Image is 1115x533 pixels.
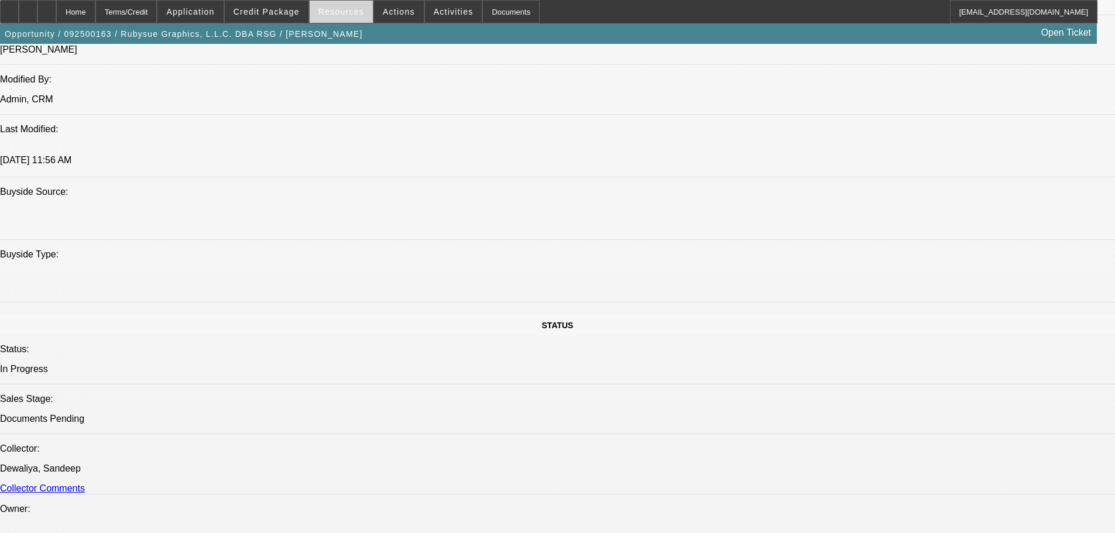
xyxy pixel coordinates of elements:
a: Open Ticket [1037,23,1096,43]
button: Activities [425,1,482,23]
button: Actions [374,1,424,23]
span: Activities [434,7,474,16]
button: Resources [310,1,373,23]
span: Actions [383,7,415,16]
button: Credit Package [225,1,308,23]
span: STATUS [542,321,574,330]
span: Opportunity / 092500163 / Rubysue Graphics, L.L.C. DBA RSG / [PERSON_NAME] [5,29,363,39]
span: Application [166,7,214,16]
button: Application [157,1,223,23]
span: Resources [318,7,364,16]
span: Credit Package [234,7,300,16]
